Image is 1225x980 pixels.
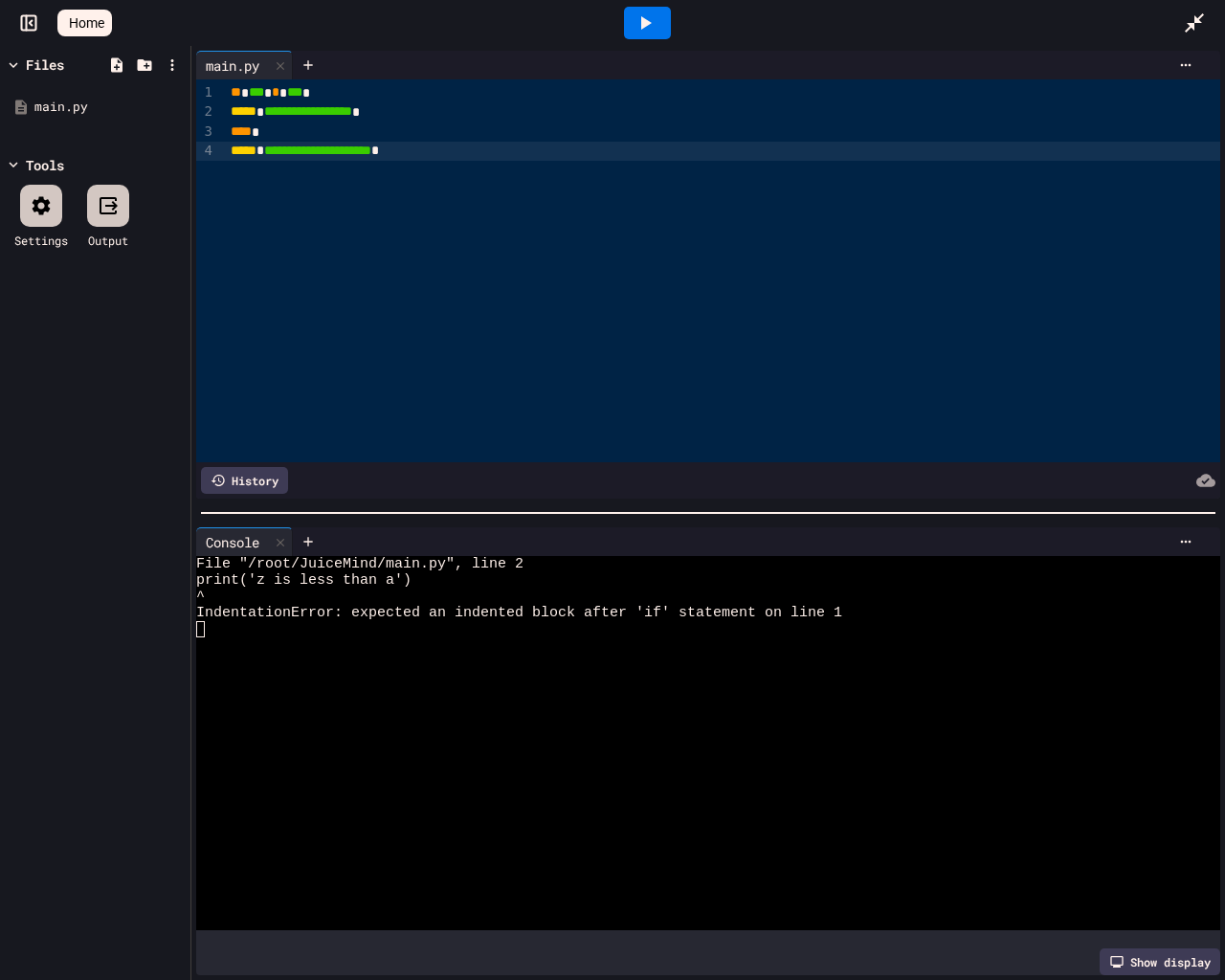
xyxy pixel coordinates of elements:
[196,605,842,621] span: IndentationError: expected an indented block after 'if' statement on line 1
[196,589,205,605] span: ^
[196,83,215,102] div: 1
[196,142,215,161] div: 4
[196,122,215,142] div: 3
[196,102,215,122] div: 2
[201,467,288,494] div: History
[69,13,104,33] span: Home
[8,8,132,122] div: Chat with us now!Close
[57,10,112,36] a: Home
[196,572,412,589] span: print('z is less than a')
[196,556,523,572] span: File "/root/JuiceMind/main.py", line 2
